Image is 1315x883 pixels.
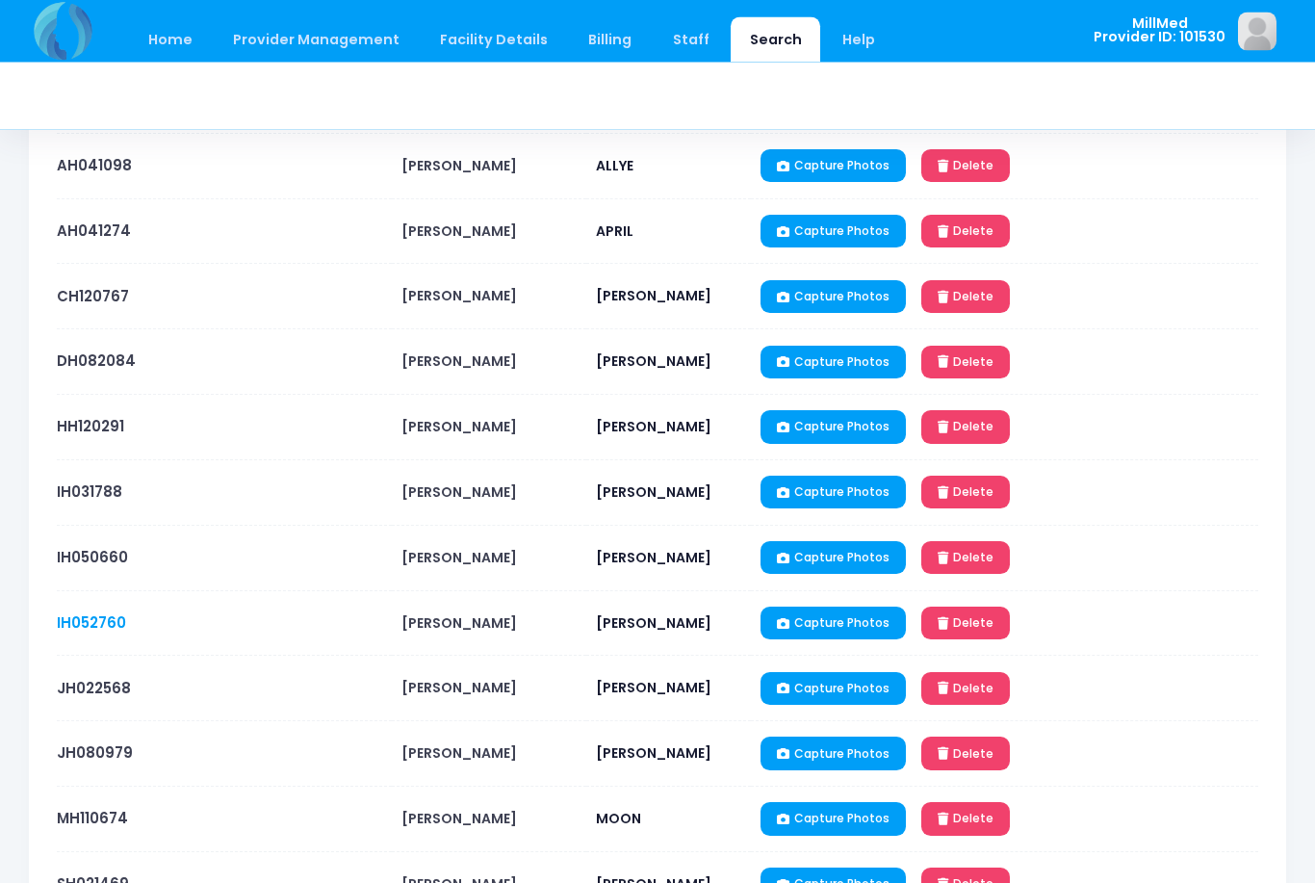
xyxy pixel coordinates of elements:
span: [PERSON_NAME] [401,287,517,306]
a: Delete [921,673,1010,706]
a: Capture Photos [761,542,906,575]
a: Home [129,17,211,63]
span: MOON [596,810,641,829]
a: Capture Photos [761,281,906,314]
a: MH110674 [57,809,128,829]
a: Delete [921,281,1010,314]
span: [PERSON_NAME] [401,549,517,568]
a: Help [824,17,894,63]
a: Capture Photos [761,411,906,444]
span: [PERSON_NAME] [401,614,517,634]
a: Capture Photos [761,216,906,248]
a: CH120767 [57,287,129,307]
a: Capture Photos [761,347,906,379]
span: [PERSON_NAME] [401,418,517,437]
span: [PERSON_NAME] [401,222,517,242]
a: Delete [921,477,1010,509]
span: MillMed Provider ID: 101530 [1094,16,1225,44]
a: IH050660 [57,548,128,568]
a: Search [731,17,820,63]
span: [PERSON_NAME] [596,549,711,568]
span: [PERSON_NAME] [401,352,517,372]
span: [PERSON_NAME] [401,744,517,764]
a: AH041274 [57,221,131,242]
a: Capture Photos [761,803,906,836]
a: Capture Photos [761,608,906,640]
a: Delete [921,803,1010,836]
a: Delete [921,411,1010,444]
a: Staff [654,17,728,63]
span: [PERSON_NAME] [401,157,517,176]
a: JH022568 [57,679,131,699]
a: Delete [921,150,1010,183]
span: [PERSON_NAME] [401,810,517,829]
a: AH041098 [57,156,132,176]
a: Facility Details [422,17,567,63]
a: Provider Management [214,17,418,63]
a: Capture Photos [761,673,906,706]
a: IH031788 [57,482,122,503]
span: [PERSON_NAME] [596,679,711,698]
span: [PERSON_NAME] [596,418,711,437]
span: [PERSON_NAME] [401,679,517,698]
a: Capture Photos [761,738,906,770]
a: Billing [570,17,651,63]
span: ALLYE [596,157,633,176]
img: image [1238,13,1276,51]
a: HH120291 [57,417,124,437]
a: Delete [921,216,1010,248]
a: Delete [921,738,1010,770]
a: Delete [921,347,1010,379]
a: JH080979 [57,743,133,764]
a: Delete [921,542,1010,575]
span: [PERSON_NAME] [596,744,711,764]
span: APRIL [596,222,633,242]
span: [PERSON_NAME] [596,352,711,372]
span: [PERSON_NAME] [401,483,517,503]
a: DH082084 [57,351,136,372]
a: Capture Photos [761,150,906,183]
span: [PERSON_NAME] [596,483,711,503]
a: Capture Photos [761,477,906,509]
span: [PERSON_NAME] [596,287,711,306]
a: IH052760 [57,613,126,634]
a: Delete [921,608,1010,640]
span: [PERSON_NAME] [596,614,711,634]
